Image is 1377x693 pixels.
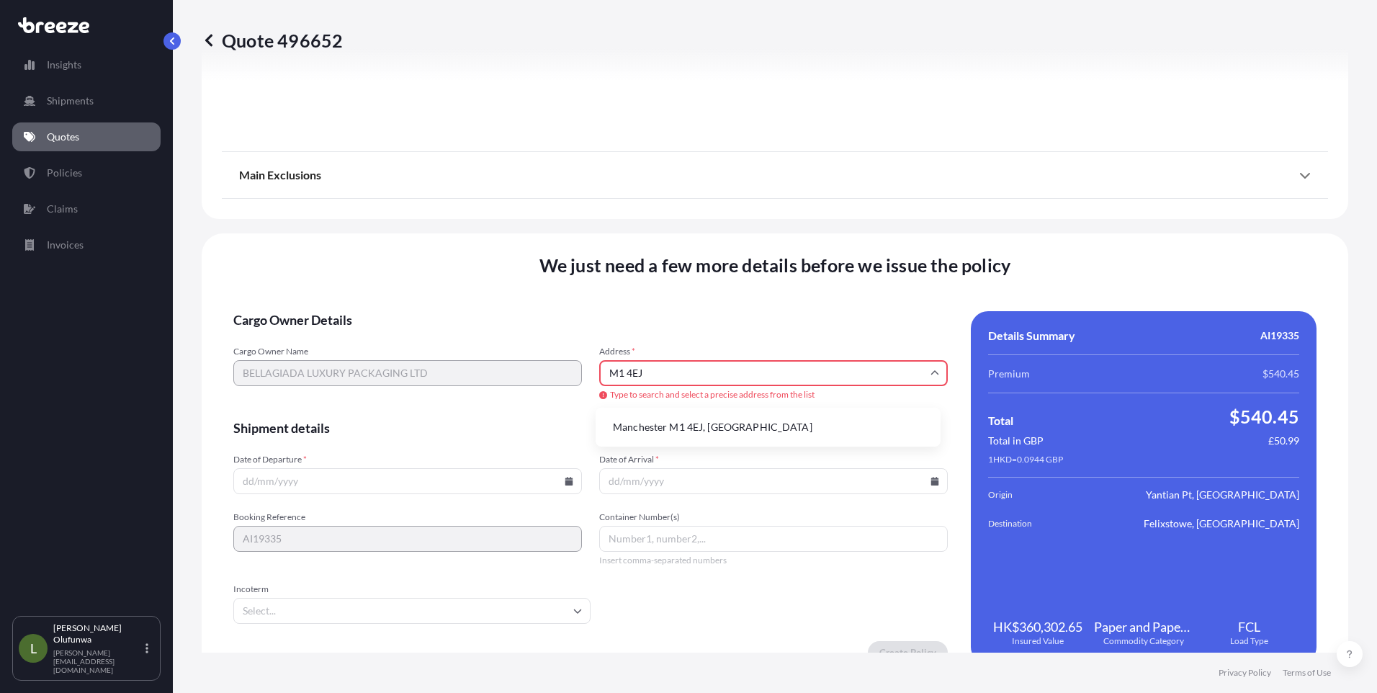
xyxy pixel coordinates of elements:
a: Insights [12,50,161,79]
a: Invoices [12,231,161,259]
p: Policies [47,166,82,180]
p: Quotes [47,130,79,144]
span: Destination [988,517,1069,531]
input: dd/mm/yyyy [233,468,582,494]
span: Shipment details [233,419,948,437]
span: $540.45 [1262,367,1299,381]
button: Create Policy [868,641,948,664]
span: Insert comma-separated numbers [599,555,948,566]
span: Felixstowe, [GEOGRAPHIC_DATA] [1144,517,1299,531]
span: AI19335 [1260,328,1299,343]
p: Claims [47,202,78,216]
input: dd/mm/yyyy [599,468,948,494]
span: L [30,641,37,656]
span: $540.45 [1229,405,1299,428]
span: Booking Reference [233,511,582,523]
input: Cargo owner address [599,360,948,386]
p: Shipments [47,94,94,108]
span: Incoterm [233,584,591,595]
span: £50.99 [1268,434,1299,448]
span: Premium [988,367,1030,381]
p: [PERSON_NAME][EMAIL_ADDRESS][DOMAIN_NAME] [53,648,143,674]
a: Privacy Policy [1219,667,1271,679]
input: Number1, number2,... [599,526,948,552]
a: Terms of Use [1283,667,1331,679]
span: Date of Departure [233,454,582,465]
p: Quote 496652 [202,29,343,52]
span: Total [988,413,1013,428]
span: Date of Arrival [599,454,948,465]
span: FCL [1238,618,1260,635]
span: Insured Value [1012,635,1064,647]
a: Claims [12,195,161,223]
span: Details Summary [988,328,1075,343]
a: Quotes [12,122,161,151]
span: Cargo Owner Details [233,311,948,328]
span: Cargo Owner Name [233,346,582,357]
span: HK$360,302.65 [993,618,1082,635]
span: Yantian Pt, [GEOGRAPHIC_DATA] [1146,488,1299,502]
p: Insights [47,58,81,72]
p: Create Policy [879,645,936,660]
span: Container Number(s) [599,511,948,523]
span: Main Exclusions [239,168,321,182]
span: Address [599,346,948,357]
input: Select... [233,598,591,624]
span: Total in GBP [988,434,1044,448]
span: Paper and Paperboard Articles: Boxes, Cartons, Cases, Bags and similar [1094,618,1194,635]
span: 1 HKD = 0.0944 GBP [988,454,1063,465]
li: Manchester M1 4EJ, [GEOGRAPHIC_DATA] [601,413,935,441]
span: We just need a few more details before we issue the policy [539,254,1011,277]
a: Shipments [12,86,161,115]
span: Commodity Category [1103,635,1184,647]
span: Load Type [1230,635,1268,647]
span: Type to search and select a precise address from the list [599,389,948,401]
a: Policies [12,158,161,187]
span: Origin [988,488,1069,502]
div: Main Exclusions [239,158,1311,192]
input: Your internal reference [233,526,582,552]
p: Invoices [47,238,84,252]
p: [PERSON_NAME] Olufunwa [53,622,143,645]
